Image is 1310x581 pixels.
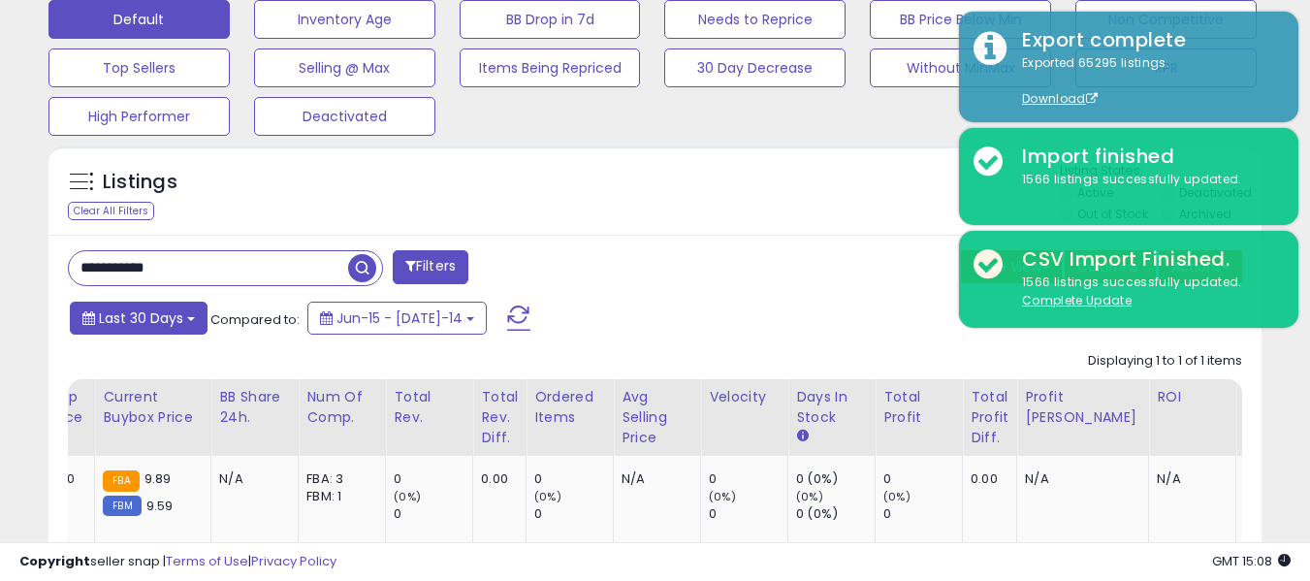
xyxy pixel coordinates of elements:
div: 0.00 [971,470,1002,488]
button: 30 Day Decrease [664,48,846,87]
small: (0%) [709,489,736,504]
div: It's back!Have a great day team! [16,311,306,445]
div: N/A [622,470,686,488]
small: (0%) [394,489,421,504]
small: FBM [103,496,141,516]
div: I understand [PERSON_NAME], [149,54,357,74]
div: N/A [1157,470,1221,488]
h1: Support [94,18,155,33]
div: FBM: 1 [306,488,370,505]
div: Total Profit [883,387,954,428]
button: go back [13,8,49,45]
button: High Performer [48,97,230,136]
div: Ship Price [48,387,86,428]
div: Britney says… [16,311,372,461]
div: N/A [219,470,283,488]
button: Selling @ Max [254,48,435,87]
span: 2025-08-14 15:08 GMT [1212,552,1291,570]
div: Total Profit Diff. [971,387,1008,448]
div: 0 (0%) [796,505,875,523]
div: Got it, thanks. [245,254,372,297]
div: Team says… [16,43,372,129]
span: Great [183,518,210,545]
u: Complete Update [1022,292,1132,308]
div: 1566 listings successfully updated. [1007,171,1284,189]
div: CSV Import Finished. [1007,245,1284,274]
div: 0 [883,505,962,523]
div: Thank you for your help. [149,83,357,103]
div: Export complete [1007,26,1284,54]
span: Bad [92,518,119,545]
h5: Listings [103,169,177,196]
div: N/A [1025,470,1134,488]
div: 0 [534,505,613,523]
div: Avg Selling Price [622,387,692,448]
div: Rate your conversation [36,481,267,504]
button: Deactivated [254,97,435,136]
div: Have a great day team! [31,342,291,362]
small: (0%) [883,489,911,504]
div: 0 [534,470,613,488]
span: Jun-15 - [DATE]-14 [336,308,463,328]
div: Exported 65295 listings. [1007,54,1284,109]
button: Last 30 Days [70,302,208,335]
div: FBA: 3 [306,470,370,488]
div: Ordered Items [534,387,605,428]
span: Compared to: [210,310,300,329]
div: Import finished [1007,143,1284,171]
a: Privacy Policy [251,552,336,570]
div: 0.00 [481,470,511,488]
div: It's back! [31,323,291,342]
div: Current Buybox Price [103,387,203,428]
div: 0 [883,470,962,488]
strong: Copyright [19,552,90,570]
span: Terrible [47,518,74,545]
span: Amazing [229,518,256,545]
small: Days In Stock. [796,428,808,445]
div: 0 [394,505,472,523]
div: Got it, thanks. [261,266,357,285]
button: Items Being Repriced [460,48,641,87]
div: Total Rev. Diff. [481,387,518,448]
small: (0%) [534,489,561,504]
button: Filters [393,250,468,284]
div: 0 [394,470,472,488]
button: Jun-15 - [DATE]-14 [307,302,487,335]
img: Profile image for Support [55,11,86,42]
div: I'm working on adding the SKU back in to Seller Snap now. I will update you once it's available. [31,170,303,227]
span: OK [138,518,165,545]
div: 1566 listings successfully updated. [1007,274,1284,309]
div: Team says… [16,254,372,312]
div: 0 [709,470,787,488]
div: ROI [1157,387,1228,407]
div: Britney says… [16,129,372,253]
a: Download [1022,90,1098,107]
div: Hey Team, [31,141,303,160]
div: Profit [PERSON_NAME] [1025,387,1140,428]
small: FBA [103,470,139,492]
div: Days In Stock [796,387,867,428]
span: 9.59 [146,497,174,515]
div: Clear All Filters [68,202,154,220]
small: (0%) [796,489,823,504]
div: seller snap | | [19,553,336,571]
div: I understand [PERSON_NAME],Thank you for your help. [134,43,372,113]
a: Terms of Use [166,552,248,570]
div: Velocity [709,387,780,407]
div: 0 [709,505,787,523]
div: Close [340,8,375,43]
div: Total Rev. [394,387,464,428]
button: Home [304,8,340,45]
button: Without MinMax [870,48,1051,87]
div: Hey Team,I'm working on adding the SKU back in to Seller Snap now. I will update you once it's av... [16,129,318,238]
div: Displaying 1 to 1 of 1 items [1088,352,1242,371]
div: 0 (0%) [796,470,875,488]
span: Last 30 Days [99,308,183,328]
div: Num of Comp. [306,387,377,428]
div: BB Share 24h. [219,387,290,428]
span: 9.89 [144,469,172,488]
button: Top Sellers [48,48,230,87]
